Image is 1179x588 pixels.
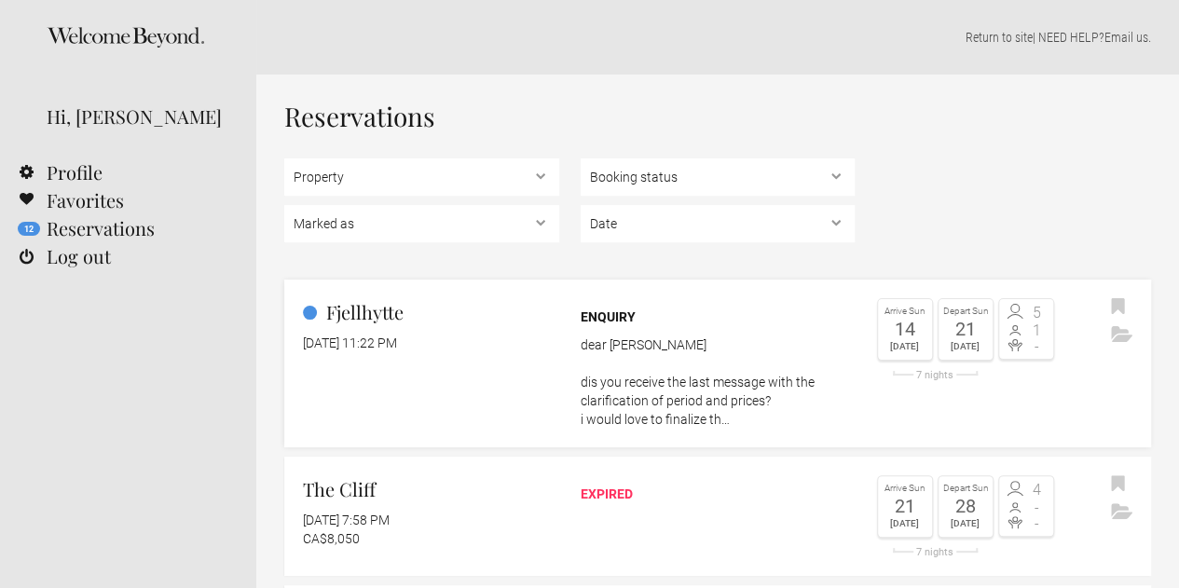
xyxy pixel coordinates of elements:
[943,304,988,320] div: Depart Sun
[883,304,927,320] div: Arrive Sun
[943,338,988,355] div: [DATE]
[284,280,1151,447] a: Fjellhytte [DATE] 11:22 PM Enquiry dear [PERSON_NAME] dis you receive the last message with the c...
[943,497,988,515] div: 28
[581,485,856,503] div: expired
[1026,483,1049,498] span: 4
[1106,499,1137,526] button: Archive
[284,158,559,196] select: , , , , , , , , , , , , , , ,
[943,481,988,497] div: Depart Sun
[581,158,856,196] select: , ,
[303,475,559,503] h2: The Cliff
[303,513,390,527] flynt-date-display: [DATE] 7:58 PM
[877,370,994,380] div: 7 nights
[581,308,856,326] div: Enquiry
[1026,516,1049,531] span: -
[284,457,1151,576] a: The Cliff [DATE] 7:58 PM CA$8,050 expired Arrive Sun 21 [DATE] Depart Sun 28 [DATE] 7 nights 4 - -
[1106,321,1137,349] button: Archive
[284,28,1151,47] p: | NEED HELP? .
[883,481,927,497] div: Arrive Sun
[1026,339,1049,354] span: -
[883,515,927,532] div: [DATE]
[943,515,988,532] div: [DATE]
[943,320,988,338] div: 21
[1106,471,1130,499] button: Bookmark
[303,531,360,546] flynt-currency: CA$8,050
[966,30,1033,45] a: Return to site
[303,298,559,326] h2: Fjellhytte
[1106,294,1130,321] button: Bookmark
[1026,500,1049,515] span: -
[284,103,1151,130] h1: Reservations
[18,222,40,236] flynt-notification-badge: 12
[877,547,994,557] div: 7 nights
[1026,323,1049,338] span: 1
[47,103,228,130] div: Hi, [PERSON_NAME]
[883,338,927,355] div: [DATE]
[581,335,856,429] p: dear [PERSON_NAME] dis you receive the last message with the clarification of period and prices? ...
[1026,306,1049,321] span: 5
[883,497,927,515] div: 21
[284,205,559,242] select: , , ,
[1104,30,1148,45] a: Email us
[883,320,927,338] div: 14
[303,335,397,350] flynt-date-display: [DATE] 11:22 PM
[581,205,856,242] select: ,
